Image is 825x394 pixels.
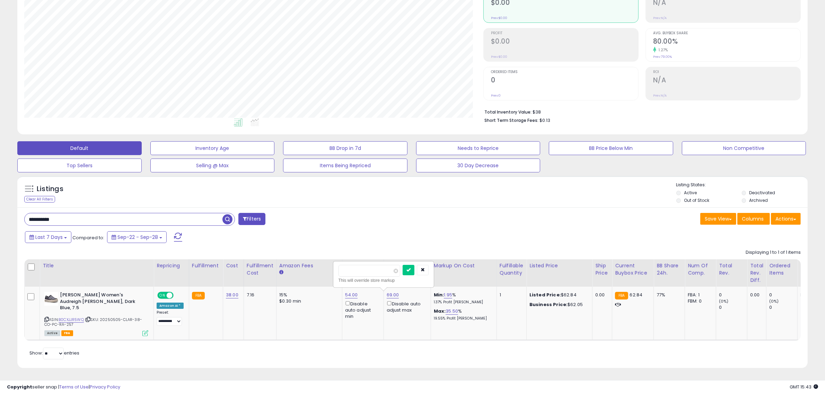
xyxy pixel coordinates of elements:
[279,292,337,298] div: 15%
[750,292,761,298] div: 0.00
[656,47,668,53] small: 1.27%
[491,32,638,35] span: Profit
[345,300,378,320] div: Disable auto adjust min
[529,262,589,269] div: Listed Price
[719,304,747,311] div: 0
[279,269,283,276] small: Amazon Fees.
[529,301,568,308] b: Business Price:
[35,234,63,241] span: Last 7 Days
[657,292,679,298] div: 77%
[444,292,452,298] a: 1.95
[37,184,63,194] h5: Listings
[484,109,532,115] b: Total Inventory Value:
[434,292,444,298] b: Min:
[657,262,682,277] div: BB Share 24h.
[682,141,806,155] button: Non Competitive
[226,262,241,269] div: Cost
[529,292,587,298] div: $62.84
[491,37,638,47] h2: $0.00
[769,298,779,304] small: (0%)
[150,159,275,172] button: Selling @ Max
[529,292,561,298] b: Listed Price:
[771,213,801,225] button: Actions
[339,277,429,284] div: This will override store markup
[769,292,797,298] div: 0
[769,262,795,277] div: Ordered Items
[484,107,796,116] li: $38
[157,262,186,269] div: Repricing
[158,293,167,298] span: ON
[434,308,491,321] div: %
[387,300,425,313] div: Disable auto adjust max
[653,55,672,59] small: Prev: 79.00%
[719,298,729,304] small: (0%)
[749,197,768,203] label: Archived
[24,196,55,203] div: Clear All Filters
[491,16,507,20] small: Prev: $0.00
[746,249,801,256] div: Displaying 1 to 1 of 1 items
[60,292,144,313] b: [PERSON_NAME] Women's Audreigh [PERSON_NAME], Dark Blue, 7.5
[387,292,399,298] a: 69.00
[247,262,273,277] div: Fulfillment Cost
[29,350,79,356] span: Show: entries
[44,292,148,335] div: ASIN:
[769,304,797,311] div: 0
[500,292,521,298] div: 1
[17,141,142,155] button: Default
[157,310,184,326] div: Preset:
[157,303,184,309] div: Amazon AI *
[44,330,60,336] span: All listings currently available for purchase on Amazon
[491,76,638,86] h2: 0
[434,262,494,269] div: Markup on Cost
[539,117,550,124] span: $0.13
[238,213,265,225] button: Filters
[44,317,142,327] span: | SKU: 20250505-CLAR-38-CO-PC-RA-257
[549,141,673,155] button: BB Price Below Min
[431,259,497,287] th: The percentage added to the cost of goods (COGS) that forms the calculator for Min & Max prices.
[59,384,89,390] a: Terms of Use
[653,32,800,35] span: Avg. Buybox Share
[416,141,541,155] button: Needs to Reprice
[25,231,71,243] button: Last 7 Days
[737,213,770,225] button: Columns
[226,292,238,298] a: 38.00
[434,316,491,321] p: 19.55% Profit [PERSON_NAME]
[434,300,491,305] p: 1.37% Profit [PERSON_NAME]
[742,215,764,222] span: Columns
[283,141,407,155] button: BB Drop in 7d
[700,213,736,225] button: Save View
[749,190,775,196] label: Deactivated
[107,231,167,243] button: Sep-22 - Sep-28
[345,292,358,298] a: 54.00
[416,159,541,172] button: 30 Day Decrease
[247,292,271,298] div: 7.16
[44,292,58,306] img: 41X251NfYKL._SL40_.jpg
[17,159,142,172] button: Top Sellers
[192,292,205,299] small: FBA
[684,190,697,196] label: Active
[615,262,651,277] div: Current Buybox Price
[7,384,120,391] div: seller snap | |
[595,262,609,277] div: Ship Price
[173,293,184,298] span: OFF
[676,182,808,188] p: Listing States:
[653,70,800,74] span: ROI
[491,93,501,98] small: Prev: 0
[688,262,713,277] div: Num of Comp.
[800,292,823,298] div: N/A
[61,330,73,336] span: FBA
[529,302,587,308] div: $62.05
[653,16,667,20] small: Prev: N/A
[653,93,667,98] small: Prev: N/A
[750,262,763,284] div: Total Rev. Diff.
[7,384,32,390] strong: Copyright
[59,317,84,323] a: B0CXJJR5WQ
[719,262,744,277] div: Total Rev.
[283,159,407,172] button: Items Being Repriced
[790,384,818,390] span: 2025-10-6 15:43 GMT
[653,37,800,47] h2: 80.00%
[684,197,709,203] label: Out of Stock
[688,298,711,304] div: FBM: 0
[43,262,151,269] div: Title
[630,292,643,298] span: 62.84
